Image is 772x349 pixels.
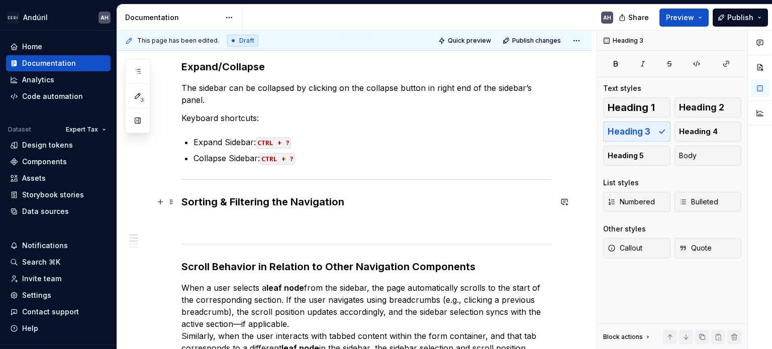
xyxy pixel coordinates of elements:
span: Publish [727,13,753,23]
span: Heading 5 [608,151,644,161]
span: Callout [608,243,642,253]
div: Text styles [603,83,641,93]
div: List styles [603,178,639,188]
span: Preview [666,13,694,23]
div: Block actions [603,330,652,344]
span: Heading 4 [679,127,718,137]
span: Share [628,13,649,23]
button: Bulleted [674,192,742,212]
button: Notifications [6,238,111,254]
button: Expert Tax [61,123,111,137]
span: This page has been edited. [137,37,219,45]
p: The sidebar can be collapsed by clicking on the collapse button in right end of the sidebar’s panel. [181,82,551,106]
button: Publish [713,9,768,27]
button: Preview [659,9,709,27]
span: Publish changes [512,37,561,45]
div: Other styles [603,224,646,234]
button: Body [674,146,742,166]
h3: Expand/Collapse [181,60,551,74]
h3: Sorting & Filtering the Navigation [181,195,551,209]
button: Publish changes [500,34,565,48]
button: Share [614,9,655,27]
span: Body [679,151,697,161]
span: Numbered [608,197,655,207]
button: Contact support [6,304,111,320]
button: Quote [674,238,742,258]
span: Quote [679,243,712,253]
a: Settings [6,287,111,303]
div: AH [603,14,611,22]
span: Bulleted [679,197,718,207]
strong: leaf node [266,283,304,293]
button: Search ⌘K [6,254,111,270]
a: Data sources [6,203,111,219]
button: Numbered [603,192,670,212]
span: Draft [239,37,254,45]
div: Data sources [22,206,69,216]
div: Invite team [22,274,61,284]
button: Heading 4 [674,122,742,142]
a: Invite team [6,271,111,287]
a: Code automation [6,88,111,104]
div: Analytics [22,75,54,85]
code: CTRL + ? [260,153,295,165]
button: Heading 1 [603,97,670,118]
p: Expand Sidebar: [194,136,551,148]
span: Quick preview [448,37,491,45]
a: Home [6,39,111,55]
div: Code automation [22,91,83,101]
span: Heading 1 [608,102,655,112]
div: Documentation [125,13,220,23]
div: Assets [22,173,46,183]
div: Block actions [603,333,643,341]
button: Quick preview [435,34,496,48]
span: 3 [138,96,146,104]
span: Heading 2 [679,102,724,112]
div: Design tokens [22,140,73,150]
a: Storybook stories [6,187,111,203]
button: Heading 2 [674,97,742,118]
div: Home [22,42,42,52]
div: Notifications [22,241,68,251]
p: Collapse Sidebar: [194,152,551,164]
a: Design tokens [6,137,111,153]
button: Callout [603,238,670,258]
div: Andúril [23,13,48,23]
button: Heading 5 [603,146,670,166]
div: Search ⌘K [22,257,60,267]
div: Settings [22,290,51,300]
div: Storybook stories [22,190,84,200]
div: Contact support [22,307,79,317]
span: Expert Tax [66,126,98,134]
a: Analytics [6,72,111,88]
button: Help [6,320,111,336]
div: Help [22,323,38,333]
h3: Scroll Behavior in Relation to Other Navigation Components [181,260,551,274]
a: Components [6,154,111,170]
a: Assets [6,170,111,186]
code: CTRL + ? [256,137,291,149]
div: Dataset [8,126,31,134]
p: Keyboard shortcuts: [181,112,551,124]
div: Components [22,157,67,167]
button: AndúrilAH [2,7,115,28]
img: 572984b3-56a8-419d-98bc-7b186c70b928.png [7,12,19,24]
div: AH [101,14,109,22]
a: Documentation [6,55,111,71]
div: Documentation [22,58,76,68]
